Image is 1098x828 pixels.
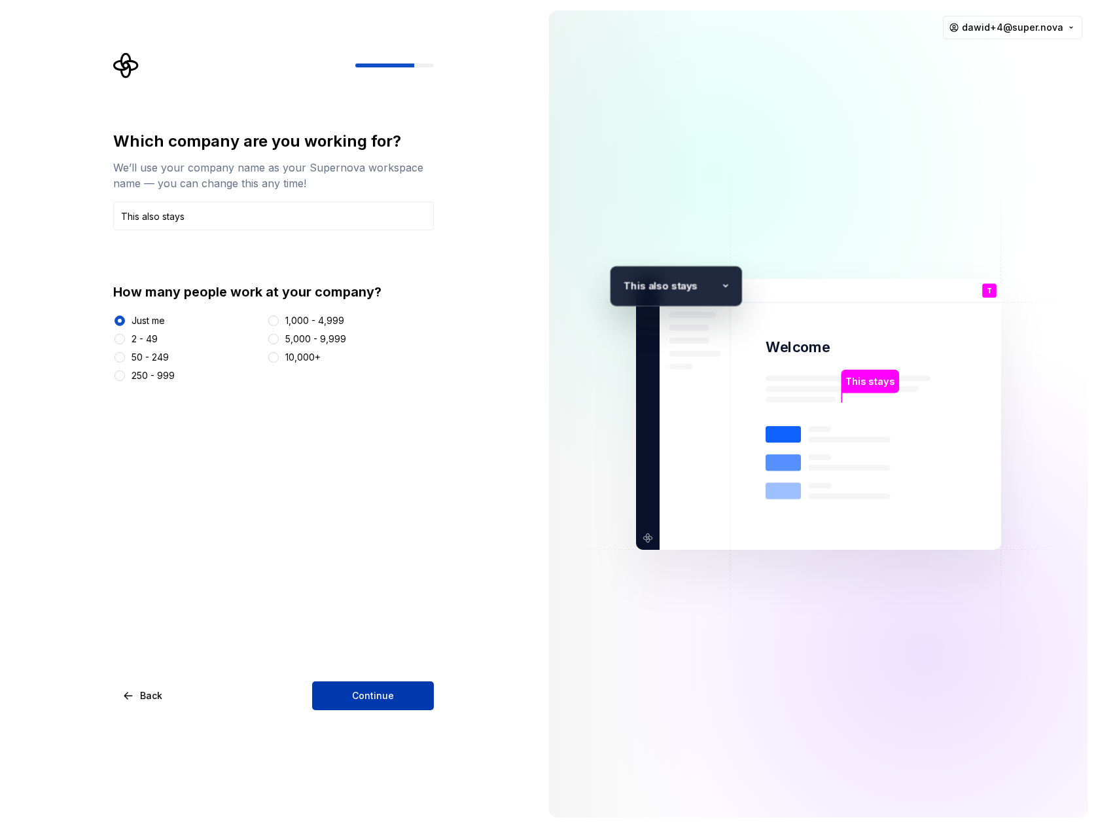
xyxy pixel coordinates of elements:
span: dawid+4@super.nova [962,21,1063,34]
svg: Supernova Logo [113,52,139,79]
div: Just me [132,314,165,327]
input: Company name [113,202,434,230]
button: dawid+4@super.nova [943,16,1082,39]
p: This stays [845,374,894,388]
button: Continue [312,681,434,710]
div: 2 - 49 [132,333,158,346]
p: his also stays [630,278,715,294]
span: Back [140,689,162,702]
div: 50 - 249 [132,351,169,364]
div: 10,000+ [285,351,321,364]
span: Continue [352,689,394,702]
div: 250 - 999 [132,369,175,382]
div: We’ll use your company name as your Supernova workspace name — you can change this any time! [113,160,434,191]
div: 1,000 - 4,999 [285,314,344,327]
button: Back [113,681,173,710]
p: T [986,287,991,294]
div: How many people work at your company? [113,283,434,301]
div: 5,000 - 9,999 [285,333,346,346]
div: Which company are you working for? [113,131,434,152]
p: T [616,278,630,294]
p: Welcome [766,338,830,357]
